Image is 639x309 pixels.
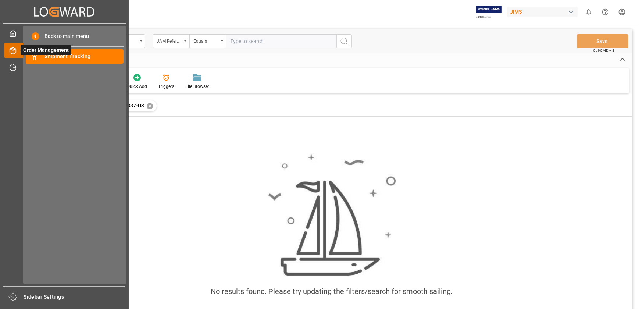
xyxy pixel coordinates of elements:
[581,4,597,20] button: show 0 new notifications
[211,286,453,297] div: No results found. Please try updating the filters/search for smooth sailing.
[189,34,226,48] button: open menu
[577,34,628,48] button: Save
[26,49,124,64] a: Shipment Tracking
[153,34,189,48] button: open menu
[597,4,614,20] button: Help Center
[193,36,218,45] div: Equals
[39,32,89,40] span: Back to main menu
[127,83,147,90] div: Quick Add
[507,5,581,19] button: JIMS
[157,36,182,45] div: JAM Reference Number
[4,60,125,75] a: Timeslot Management V2
[24,293,126,301] span: Sidebar Settings
[21,45,71,55] span: Order Management
[507,7,578,17] div: JIMS
[147,103,153,109] div: ✕
[185,83,209,90] div: File Browser
[45,53,124,60] span: Shipment Tracking
[4,26,125,40] a: My Cockpit
[267,153,396,277] img: smooth_sailing.jpeg
[114,103,144,109] span: 77-11387-US
[158,83,174,90] div: Triggers
[593,48,614,53] span: Ctrl/CMD + S
[226,34,336,48] input: Type to search
[336,34,352,48] button: search button
[476,6,502,18] img: Exertis%20JAM%20-%20Email%20Logo.jpg_1722504956.jpg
